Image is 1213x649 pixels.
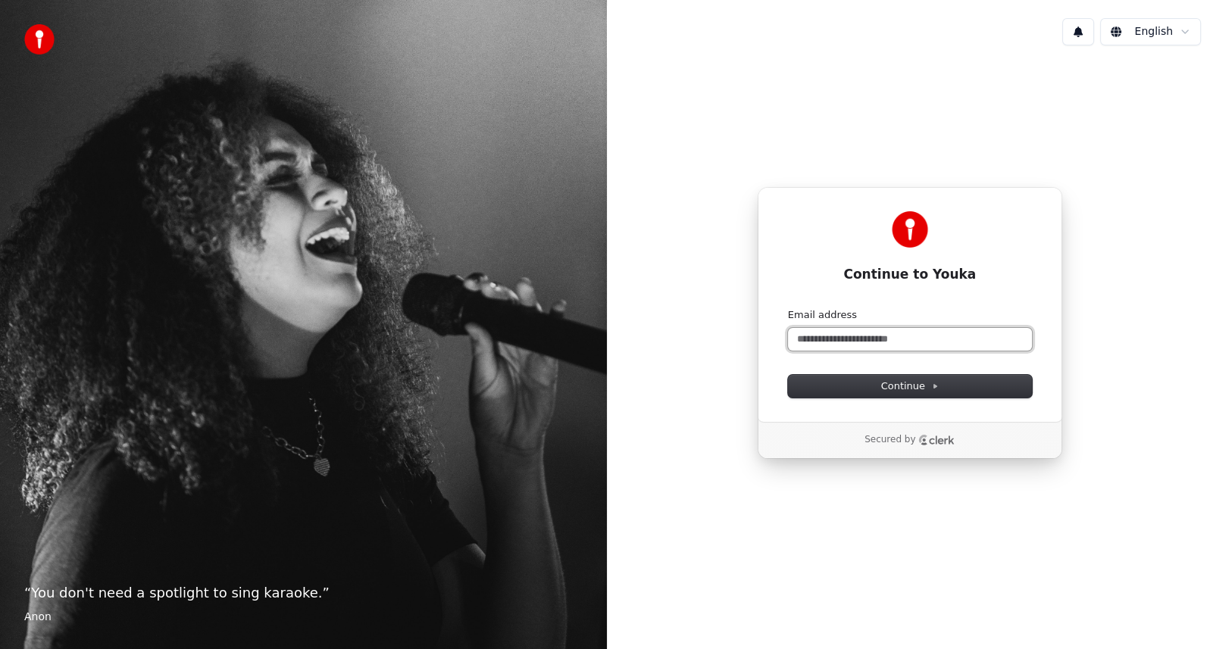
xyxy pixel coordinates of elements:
p: Secured by [864,434,915,446]
label: Email address [788,308,857,322]
img: youka [24,24,55,55]
button: Continue [788,375,1032,398]
span: Continue [881,379,939,393]
img: Youka [892,211,928,248]
p: “ You don't need a spotlight to sing karaoke. ” [24,582,583,604]
a: Clerk logo [918,435,955,445]
h1: Continue to Youka [788,266,1032,284]
footer: Anon [24,610,583,625]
